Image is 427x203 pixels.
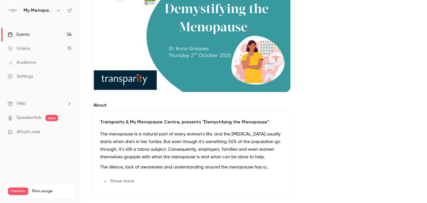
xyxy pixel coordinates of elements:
[8,73,33,80] div: Settings
[17,100,26,107] span: Help
[8,187,28,195] span: Premium
[100,119,282,125] p: Transparity & My Menopause Centre, presents "Demystifying the Menopause"
[8,31,30,38] div: Events
[100,130,282,161] p: The menopause is a natural part of every woman’s life, and the [MEDICAL_DATA] usually starts when...
[17,115,42,121] a: SpeakerHub
[8,5,18,16] img: My Menopause Centre
[100,176,138,186] button: Show more
[32,189,71,194] span: Plan usage
[100,163,282,171] p: The silence, lack of awareness and understanding around the menopause has a personal, social and ...
[92,102,290,108] label: About
[24,7,53,14] h6: My Menopause Centre
[45,115,58,121] span: new
[64,129,72,135] iframe: Noticeable Trigger
[8,100,72,107] li: help-dropdown-opener
[8,59,36,66] div: Audience
[17,129,40,135] span: What's new
[8,45,30,52] div: Videos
